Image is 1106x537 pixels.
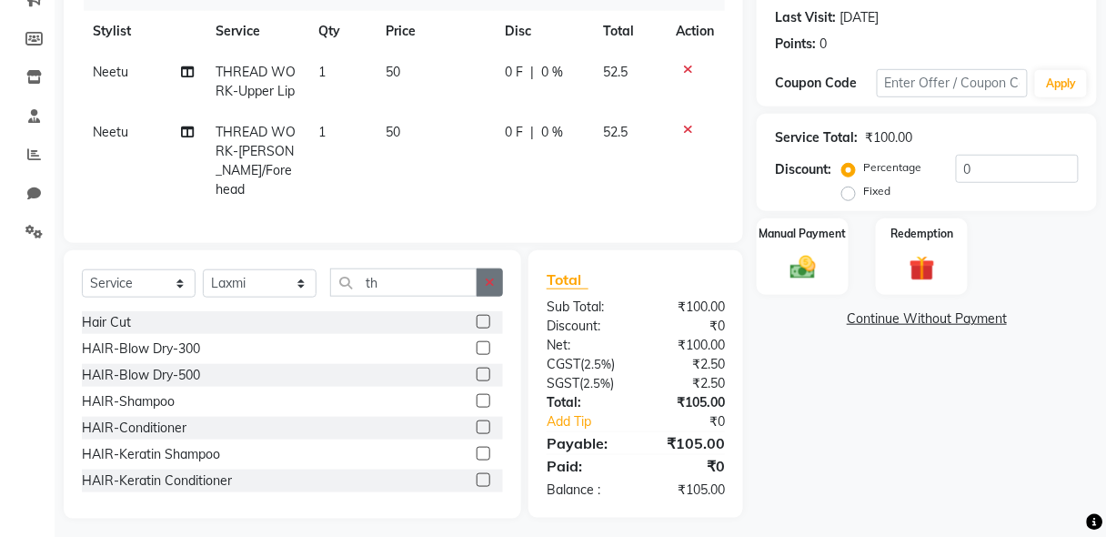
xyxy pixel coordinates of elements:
div: Points: [775,35,816,54]
div: Hair Cut [82,313,131,332]
div: ₹100.00 [636,298,739,317]
div: Last Visit: [775,8,836,27]
span: 50 [387,124,401,140]
div: HAIR-Keratin Conditioner [82,471,232,491]
a: Continue Without Payment [760,309,1093,329]
div: [DATE] [840,8,879,27]
div: HAIR-Shampoo [82,392,175,411]
span: | [530,123,534,142]
div: 0 [819,35,827,54]
a: Add Tip [533,412,653,431]
span: 2.5% [583,376,610,390]
span: 1 [318,124,326,140]
div: ₹100.00 [636,336,739,355]
div: HAIR-Conditioner [82,419,186,438]
div: Discount: [775,160,831,179]
span: SGST [547,375,579,391]
div: ₹105.00 [636,393,739,412]
div: ₹2.50 [636,355,739,374]
label: Fixed [863,183,890,199]
span: 52.5 [604,64,628,80]
div: Payable: [533,432,636,454]
span: 50 [387,64,401,80]
img: _cash.svg [782,253,824,282]
div: Coupon Code [775,74,876,93]
div: Discount: [533,317,636,336]
label: Manual Payment [759,226,847,242]
div: ₹0 [653,412,739,431]
div: ₹0 [636,455,739,477]
span: 52.5 [604,124,628,140]
div: ₹105.00 [636,481,739,500]
div: Service Total: [775,128,858,147]
span: Neetu [93,64,128,80]
span: 1 [318,64,326,80]
span: 0 % [541,123,563,142]
div: Paid: [533,455,636,477]
span: 2.5% [584,357,611,371]
div: HAIR-Keratin Shampoo [82,445,220,464]
span: THREAD WORK-Upper Lip [216,64,296,99]
input: Enter Offer / Coupon Code [877,69,1029,97]
div: Balance : [533,481,636,500]
th: Stylist [82,11,205,52]
span: 0 F [505,63,523,82]
th: Service [205,11,307,52]
div: HAIR-Blow Dry-500 [82,366,200,385]
input: Search or Scan [330,268,478,297]
div: ( ) [533,374,636,393]
th: Action [665,11,725,52]
span: Neetu [93,124,128,140]
span: 0 % [541,63,563,82]
div: ₹2.50 [636,374,739,393]
div: ₹105.00 [636,432,739,454]
div: Sub Total: [533,298,636,317]
div: Total: [533,393,636,412]
div: ( ) [533,355,636,374]
span: 0 F [505,123,523,142]
label: Redemption [890,226,953,242]
div: ₹0 [636,317,739,336]
span: THREAD WORK-[PERSON_NAME]/Forehead [216,124,296,198]
label: Percentage [863,159,921,176]
div: Net: [533,336,636,355]
span: Total [547,270,588,289]
div: ₹100.00 [865,128,912,147]
div: HAIR-Blow Dry-300 [82,339,200,359]
span: | [530,63,534,82]
th: Qty [307,11,376,52]
th: Disc [494,11,592,52]
th: Total [593,11,666,52]
button: Apply [1035,70,1087,97]
th: Price [376,11,495,52]
span: CGST [547,356,580,372]
img: _gift.svg [901,253,943,285]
